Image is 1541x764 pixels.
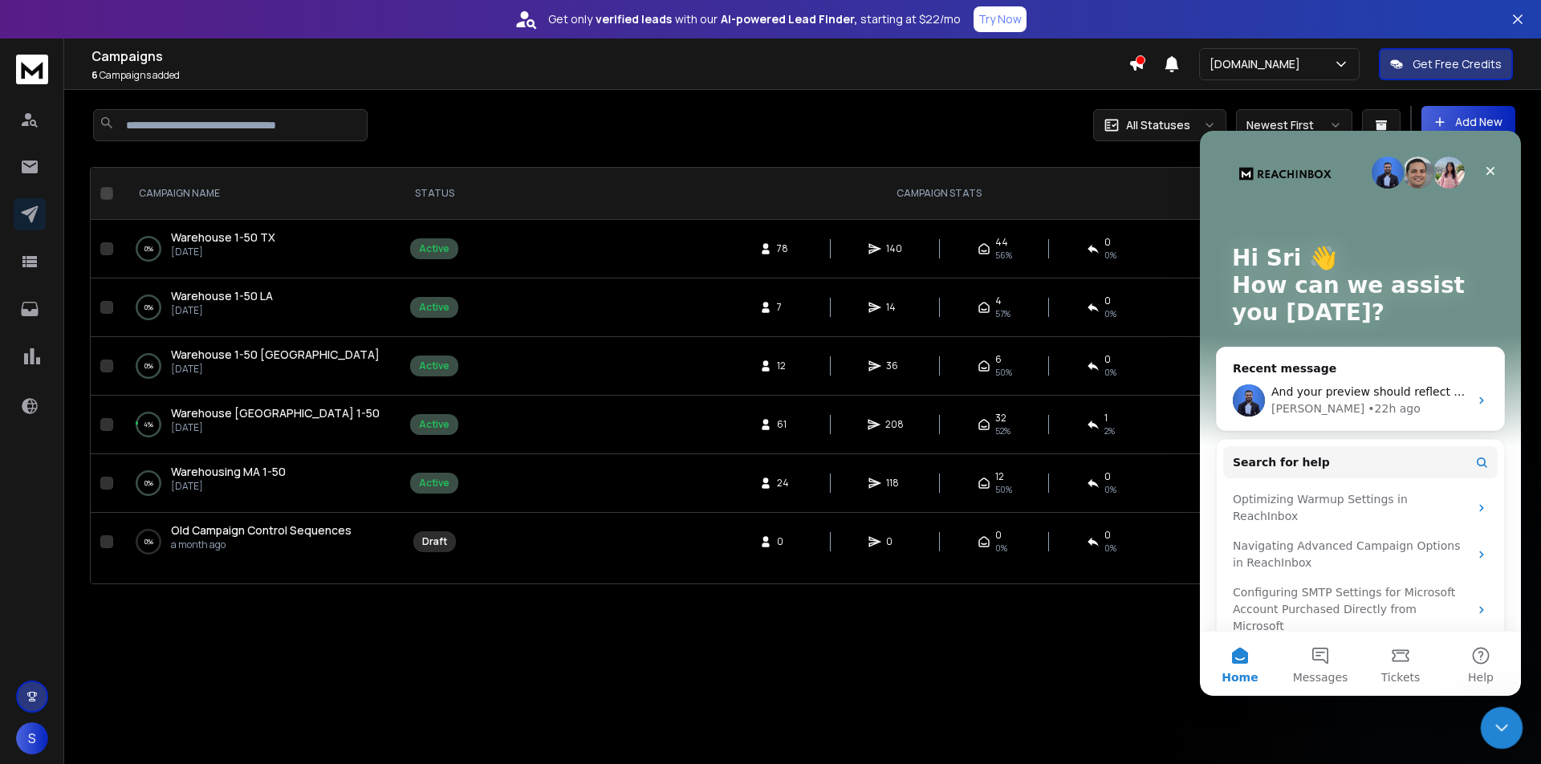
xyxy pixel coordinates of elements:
p: [DATE] [171,304,273,317]
p: Get Free Credits [1413,56,1502,72]
a: Warehouse [GEOGRAPHIC_DATA] 1-50 [171,405,380,421]
p: [DOMAIN_NAME] [1210,56,1307,72]
span: 4 [995,295,1002,307]
strong: AI-powered Lead Finder, [721,11,857,27]
span: 1 [1104,412,1108,425]
button: S [16,722,48,754]
span: 0% [995,542,1007,555]
span: Warehouse 1-50 [GEOGRAPHIC_DATA] [171,347,380,362]
div: Active [419,242,449,255]
span: 0 % [1104,307,1116,320]
span: 0 % [1104,249,1116,262]
span: 78 [777,242,793,255]
p: 0 % [144,299,153,315]
p: [DATE] [171,480,286,493]
th: CAMPAIGN STATS [468,168,1410,220]
a: Warehouse 1-50 LA [171,288,273,304]
p: 0 % [144,534,153,550]
div: Close [276,26,305,55]
a: Warehousing MA 1-50 [171,464,286,480]
span: 32 [995,412,1006,425]
button: Help [241,501,321,565]
div: Navigating Advanced Campaign Options in ReachInbox [23,400,298,447]
a: Warehouse 1-50 [GEOGRAPHIC_DATA] [171,347,380,363]
button: Search for help [23,315,298,347]
p: [DATE] [171,421,380,434]
div: Configuring SMTP Settings for Microsoft Account Purchased Directly from Microsoft [33,453,269,504]
button: Try Now [974,6,1027,32]
td: 0%Warehousing MA 1-50[DATE] [120,454,400,513]
span: Old Campaign Control Sequences [171,522,352,538]
span: 0 % [1104,366,1116,379]
p: Try Now [978,11,1022,27]
span: 0 [1104,470,1111,483]
p: 0 % [144,358,153,374]
span: 140 [886,242,902,255]
div: • 22h ago [168,270,220,286]
td: 4%Warehouse [GEOGRAPHIC_DATA] 1-50[DATE] [120,396,400,454]
img: logo [16,55,48,84]
span: 56 % [995,249,1012,262]
span: 24 [777,477,793,490]
p: [DATE] [171,363,380,376]
span: 12 [777,360,793,372]
p: Campaigns added [91,69,1128,82]
p: 4 % [144,417,153,433]
span: 208 [885,418,904,431]
a: Old Campaign Control Sequences [171,522,352,538]
span: 52 % [995,425,1010,437]
h1: Campaigns [91,47,1128,66]
span: 44 [995,236,1008,249]
span: 0 [777,535,793,548]
span: And your preview should reflect what the mail looks like. Accurately. (Even that changes every ot... [71,254,761,267]
span: 0 [886,535,902,548]
div: Optimizing Warmup Settings in ReachInbox [33,360,269,394]
p: 0 % [144,241,153,257]
span: Home [22,541,58,552]
span: 50 % [995,366,1012,379]
th: STATUS [400,168,468,220]
div: Active [419,301,449,314]
span: 0 [1104,295,1111,307]
div: Active [419,418,449,431]
span: Tickets [181,541,221,552]
span: 12 [995,470,1004,483]
span: 7 [777,301,793,314]
span: Messages [93,541,148,552]
p: a month ago [171,538,352,551]
span: 118 [886,477,902,490]
span: 6 [995,353,1002,366]
iframe: Intercom live chat [1481,707,1523,750]
p: Get only with our starting at $22/mo [548,11,961,27]
button: Add New [1421,106,1515,138]
button: Tickets [161,501,241,565]
p: 0 % [144,475,153,491]
a: Warehouse 1-50 TX [171,230,275,246]
div: Configuring SMTP Settings for Microsoft Account Purchased Directly from Microsoft [23,447,298,510]
div: [PERSON_NAME] [71,270,165,286]
div: Draft [422,535,447,548]
span: 0 [1104,236,1111,249]
button: Messages [80,501,161,565]
span: 57 % [995,307,1010,320]
span: Warehousing MA 1-50 [171,464,286,479]
span: 61 [777,418,793,431]
span: 36 [886,360,902,372]
span: 2 % [1104,425,1115,437]
p: [DATE] [171,246,275,258]
button: Get Free Credits [1379,48,1513,80]
span: Warehouse 1-50 LA [171,288,273,303]
div: Active [419,360,449,372]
